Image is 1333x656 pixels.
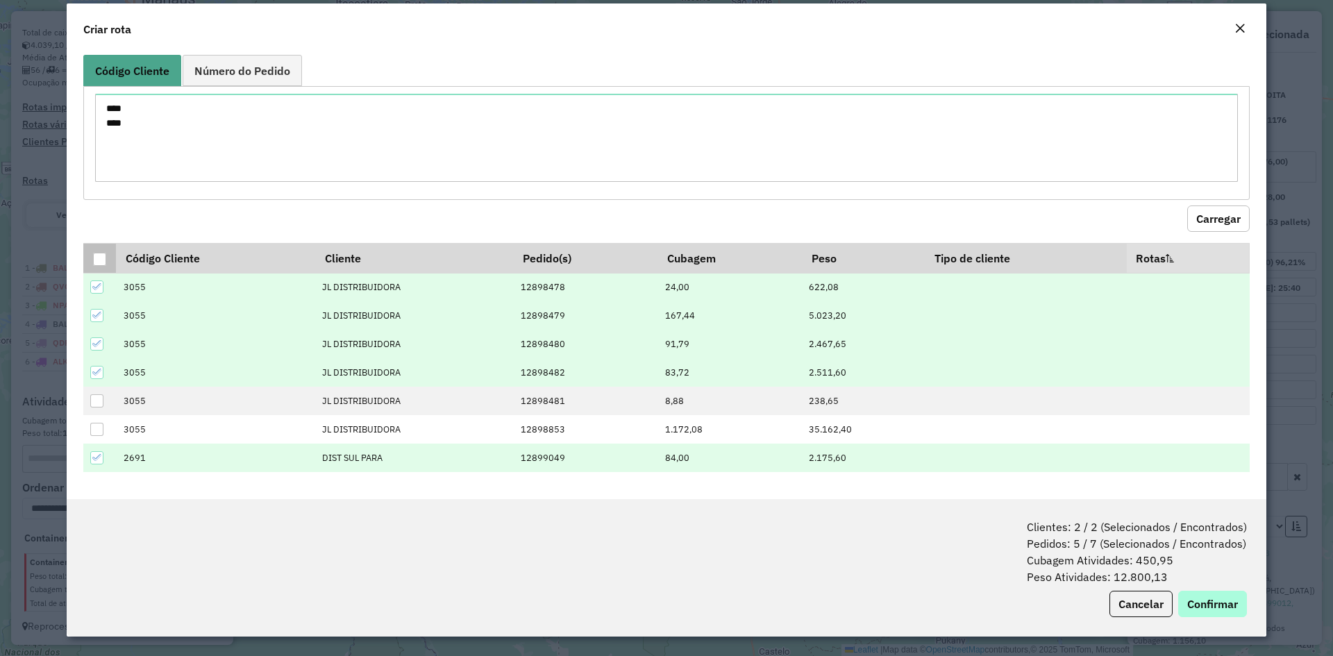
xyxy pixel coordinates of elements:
[802,330,925,358] td: 2.467,65
[657,330,802,358] td: 91,79
[116,301,315,330] td: 3055
[802,301,925,330] td: 5.023,20
[116,415,315,444] td: 3055
[802,358,925,387] td: 2.511,60
[315,358,514,387] td: JL DISTRIBUIDORA
[116,358,315,387] td: 3055
[315,444,514,472] td: DIST SUL PARA
[657,387,802,415] td: 8,88
[802,444,925,472] td: 2.175,60
[514,243,658,273] th: Pedido(s)
[802,415,925,444] td: 35.162,40
[315,301,514,330] td: JL DISTRIBUIDORA
[116,444,315,472] td: 2691
[657,301,802,330] td: 167,44
[521,338,565,350] span: 12898480
[1027,519,1247,585] span: Clientes: 2 / 2 (Selecionados / Encontrados) Pedidos: 5 / 7 (Selecionados / Encontrados) Cubagem ...
[315,415,514,444] td: JL DISTRIBUIDORA
[521,281,565,293] span: 12898478
[802,387,925,415] td: 238,65
[925,243,1127,273] th: Tipo de cliente
[657,444,802,472] td: 84,00
[315,243,514,273] th: Cliente
[657,415,802,444] td: 1.172,08
[657,358,802,387] td: 83,72
[521,395,565,407] span: 12898481
[1178,591,1247,617] button: Confirmar
[521,452,565,464] span: 12899049
[521,310,565,321] span: 12898479
[657,273,802,301] td: 24,00
[657,243,802,273] th: Cubagem
[521,367,565,378] span: 12898482
[315,273,514,301] td: JL DISTRIBUIDORA
[1109,591,1173,617] button: Cancelar
[83,21,131,37] h4: Criar rota
[116,243,315,273] th: Código Cliente
[1230,20,1250,38] button: Close
[521,423,565,435] span: 12898853
[802,243,925,273] th: Peso
[116,387,315,415] td: 3055
[802,273,925,301] td: 622,08
[1127,243,1250,273] th: Rotas
[194,65,290,76] span: Número do Pedido
[116,330,315,358] td: 3055
[1187,205,1250,232] button: Carregar
[116,273,315,301] td: 3055
[95,65,169,76] span: Código Cliente
[315,330,514,358] td: JL DISTRIBUIDORA
[1234,23,1246,34] em: Fechar
[315,387,514,415] td: JL DISTRIBUIDORA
